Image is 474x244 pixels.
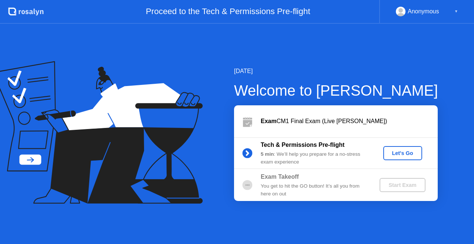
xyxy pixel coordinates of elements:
b: Tech & Permissions Pre-flight [261,142,344,148]
div: [DATE] [234,67,438,76]
div: Welcome to [PERSON_NAME] [234,79,438,102]
b: 5 min [261,151,274,157]
div: Anonymous [408,7,439,16]
button: Let's Go [383,146,422,160]
div: ▼ [454,7,458,16]
div: Let's Go [386,150,419,156]
b: Exam Takeoff [261,174,299,180]
div: : We’ll help you prepare for a no-stress exam experience [261,151,367,166]
div: Start Exam [383,182,422,188]
div: CM1 Final Exam (Live [PERSON_NAME]) [261,117,438,126]
button: Start Exam [380,178,425,192]
div: You get to hit the GO button! It’s all you from here on out [261,182,367,198]
b: Exam [261,118,277,124]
